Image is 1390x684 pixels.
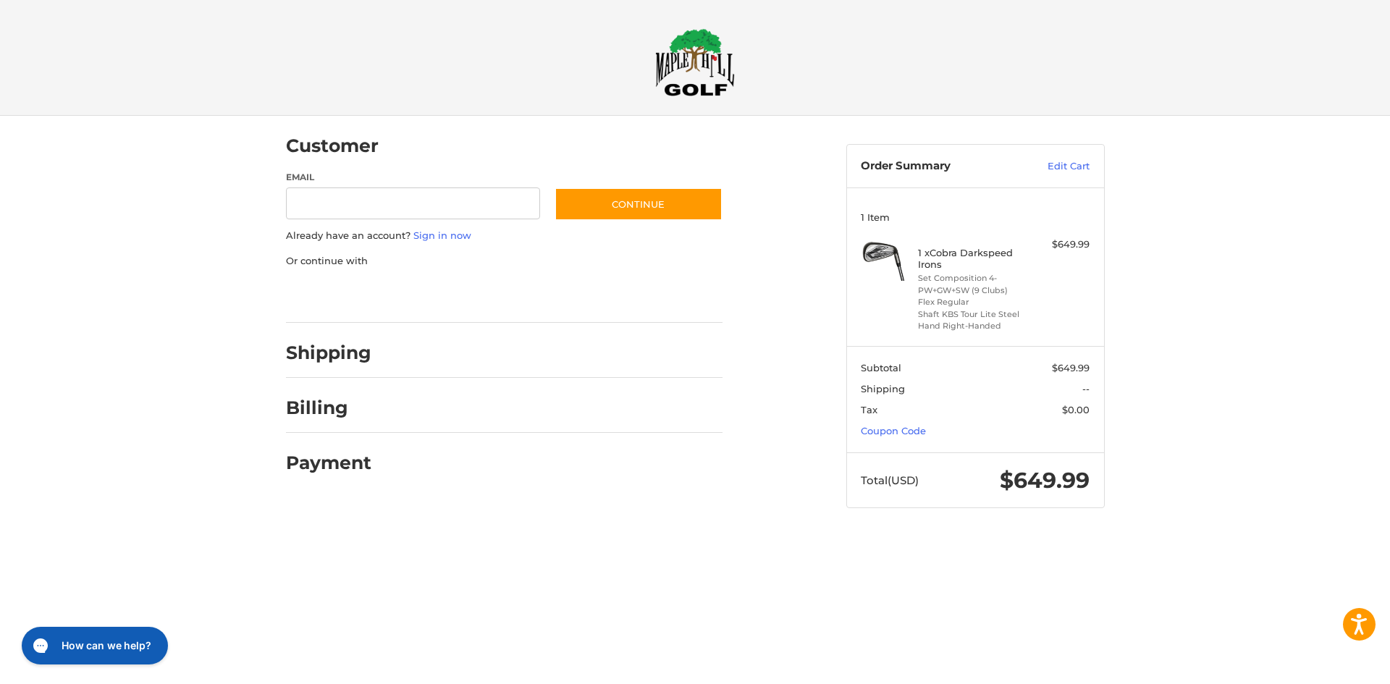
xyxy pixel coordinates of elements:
[286,342,371,364] h2: Shipping
[286,135,379,157] h2: Customer
[861,211,1090,223] h3: 1 Item
[1271,645,1390,684] iframe: Google Customer Reviews
[281,282,389,308] iframe: PayPal-paypal
[14,622,172,670] iframe: Gorgias live chat messenger
[555,187,723,221] button: Continue
[861,383,905,394] span: Shipping
[526,282,635,308] iframe: PayPal-venmo
[1052,362,1090,373] span: $649.99
[655,28,735,96] img: Maple Hill Golf
[1032,237,1090,252] div: $649.99
[1082,383,1090,394] span: --
[404,282,513,308] iframe: PayPal-paylater
[861,404,877,415] span: Tax
[861,362,901,373] span: Subtotal
[918,272,1029,296] li: Set Composition 4-PW+GW+SW (9 Clubs)
[861,425,926,436] a: Coupon Code
[918,296,1029,308] li: Flex Regular
[286,452,371,474] h2: Payment
[286,229,723,243] p: Already have an account?
[286,397,371,419] h2: Billing
[286,254,723,269] p: Or continue with
[413,229,471,241] a: Sign in now
[861,159,1016,174] h3: Order Summary
[918,320,1029,332] li: Hand Right-Handed
[1000,467,1090,494] span: $649.99
[286,171,541,184] label: Email
[918,247,1029,271] h4: 1 x Cobra Darkspeed Irons
[1062,404,1090,415] span: $0.00
[918,308,1029,321] li: Shaft KBS Tour Lite Steel
[1016,159,1090,174] a: Edit Cart
[861,473,919,487] span: Total (USD)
